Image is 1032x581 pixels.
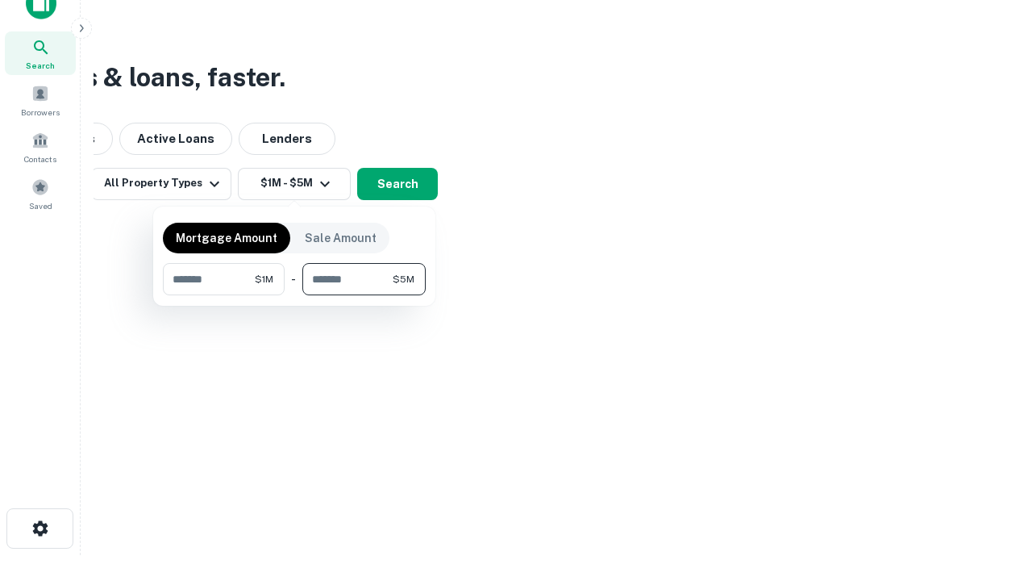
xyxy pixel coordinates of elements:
[951,452,1032,529] iframe: Chat Widget
[291,263,296,295] div: -
[176,229,277,247] p: Mortgage Amount
[305,229,377,247] p: Sale Amount
[393,272,414,286] span: $5M
[255,272,273,286] span: $1M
